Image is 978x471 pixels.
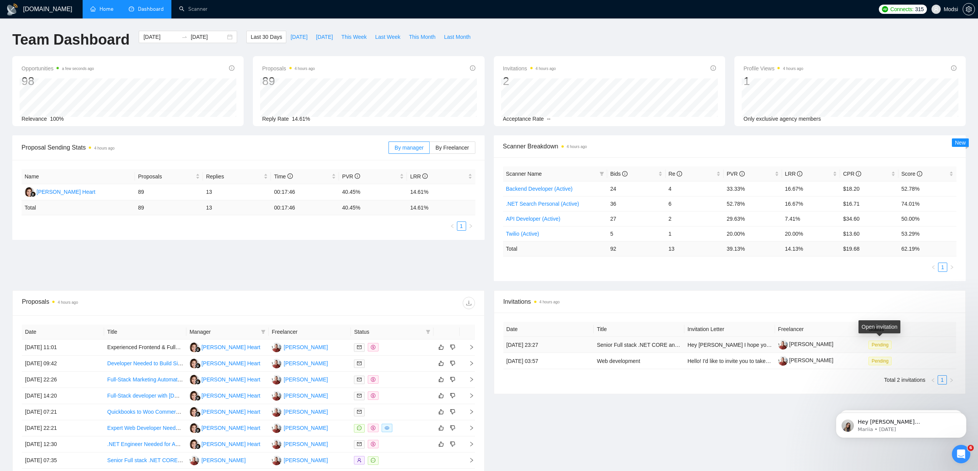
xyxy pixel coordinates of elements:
[24,245,30,251] button: Emoji picker
[355,173,360,179] span: info-circle
[778,340,788,350] img: c1e3rsElAkCEJIYPOC59JsJysg-oEM3BH3Pr-SZleRGIyTZvnpenRQqKHvXtKU3AI8
[107,360,347,366] a: Developer Needed to Build Simple API Bridge Between SQL Database and [DATE][DOMAIN_NAME]
[284,359,328,368] div: [PERSON_NAME]
[506,171,542,177] span: Scanner Name
[448,221,457,231] button: left
[666,226,724,241] td: 1
[189,376,260,382] a: KH[PERSON_NAME] Heart
[933,7,939,12] span: user
[286,31,312,43] button: [DATE]
[22,200,135,215] td: Total
[448,423,457,433] button: dislike
[438,393,444,399] span: like
[284,424,328,432] div: [PERSON_NAME]
[840,196,898,211] td: $16.71
[410,173,428,180] span: LRR
[312,31,337,43] button: [DATE]
[598,168,606,180] span: filter
[902,171,922,177] span: Score
[450,224,455,228] span: left
[840,211,898,226] td: $34.60
[448,375,457,384] button: dislike
[195,379,201,384] img: gigradar-bm.png
[448,407,457,416] button: dislike
[938,376,946,384] a: 1
[28,149,148,181] div: Takes me here, but I don't have a password. I use email + code verification to login to gig radar.
[739,171,745,176] span: info-circle
[135,169,203,184] th: Proposals
[272,360,328,366] a: BC[PERSON_NAME]
[797,171,802,176] span: info-circle
[450,425,455,431] span: dislike
[203,200,271,215] td: 13
[22,169,135,184] th: Name
[666,196,724,211] td: 6
[201,391,260,400] div: [PERSON_NAME] Heart
[468,224,473,228] span: right
[426,330,430,334] span: filter
[622,171,628,176] span: info-circle
[437,359,446,368] button: like
[890,5,913,13] span: Connects:
[547,116,550,122] span: --
[341,33,367,41] span: This Week
[963,6,975,12] span: setting
[931,265,936,270] span: left
[107,457,224,463] a: Senior Full stack .NET CORE and Angular expert
[189,456,199,465] img: BC
[968,445,974,451] span: 6
[316,33,333,41] span: [DATE]
[129,6,134,12] span: dashboard
[201,359,260,368] div: [PERSON_NAME] Heart
[607,196,666,211] td: 36
[201,456,246,464] div: [PERSON_NAME]
[503,64,556,73] span: Invitations
[824,396,978,450] iframe: Intercom notifications message
[12,70,48,75] div: Nazar • 3h ago
[463,300,475,306] span: download
[246,31,286,43] button: Last 30 Days
[6,182,148,242] div: blake@modsi.com says…
[195,411,201,417] img: gigradar-bm.png
[203,169,271,184] th: Replies
[195,363,201,368] img: gigradar-bm.png
[272,375,281,384] img: BC
[5,3,20,18] button: go back
[724,241,782,256] td: 39.13 %
[189,457,246,463] a: BC[PERSON_NAME]
[189,343,199,352] img: KH
[271,200,339,215] td: 00:17:46
[610,171,628,177] span: Bids
[448,439,457,449] button: dislike
[274,173,292,180] span: Time
[782,226,840,241] td: 20.00%
[259,326,267,338] span: filter
[898,196,957,211] td: 74.01%
[778,356,788,366] img: c1e3rsElAkCEJIYPOC59JsJysg-oEM3BH3Pr-SZleRGIyTZvnpenRQqKHvXtKU3AI8
[107,393,225,399] a: Full-Stack developer with [DOMAIN_NAME] & C#
[272,376,328,382] a: BC[PERSON_NAME]
[951,65,956,71] span: info-circle
[448,221,457,231] li: Previous Page
[272,408,328,414] a: BC[PERSON_NAME]
[272,391,281,401] img: BC
[724,196,782,211] td: 52.78%
[357,409,362,414] span: mail
[955,140,966,146] span: New
[371,31,405,43] button: Last Week
[503,116,544,122] span: Acceptance Rate
[339,200,407,215] td: 40.45 %
[440,31,475,43] button: Last Month
[291,33,307,41] span: [DATE]
[782,241,840,256] td: 14.13 %
[424,326,432,338] span: filter
[503,74,556,88] div: 2
[448,391,457,400] button: dislike
[22,297,248,309] div: Proposals
[295,67,315,71] time: 4 hours ago
[782,196,840,211] td: 16.67%
[135,200,203,215] td: 89
[12,245,18,251] button: Upload attachment
[438,376,444,383] span: like
[470,65,475,71] span: info-circle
